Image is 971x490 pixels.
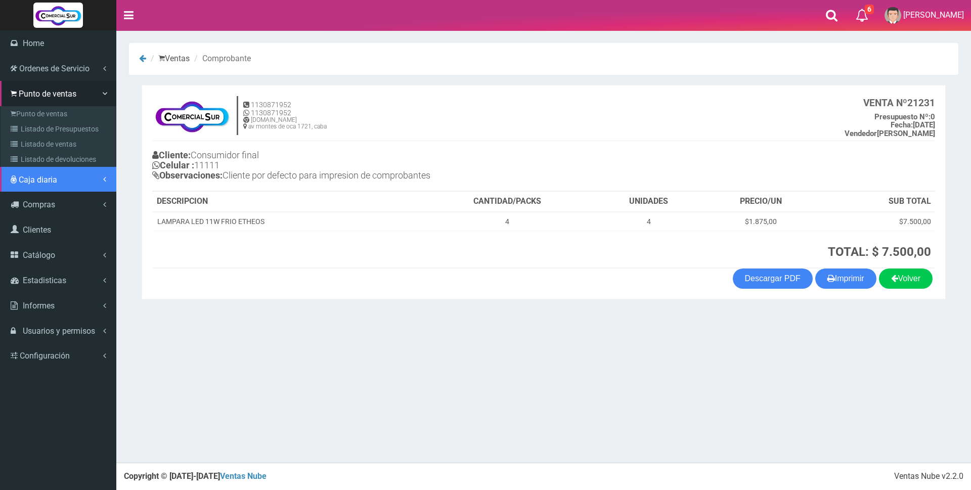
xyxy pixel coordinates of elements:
[845,129,935,138] b: [PERSON_NAME]
[23,250,55,260] span: Catálogo
[894,471,963,482] div: Ventas Nube v2.2.0
[23,276,66,285] span: Estadisticas
[192,53,251,65] li: Comprobante
[420,192,595,212] th: CANTIDAD/PACKS
[733,269,813,289] a: Descargar PDF
[153,212,420,231] td: LAMPARA LED 11W FRIO ETHEOS
[153,192,420,212] th: DESCRIPCION
[23,225,51,235] span: Clientes
[19,64,90,73] span: Ordenes de Servicio
[863,97,907,109] strong: VENTA Nº
[3,152,116,167] a: Listado de devoluciones
[152,96,232,136] img: f695dc5f3a855ddc19300c990e0c55a2.jpg
[243,117,327,130] h6: [DOMAIN_NAME] av montes de oca 1721, caba
[874,112,935,121] b: 0
[33,3,83,28] img: Logo grande
[885,7,901,24] img: User Image
[818,212,935,231] td: $7.500,00
[845,129,877,138] strong: Vendedor
[879,269,933,289] a: Volver
[595,212,703,231] td: 4
[420,212,595,231] td: 4
[903,10,964,20] span: [PERSON_NAME]
[152,170,223,181] b: Observaciones:
[243,101,327,117] h5: 1130871952 1130871952
[23,301,55,310] span: Informes
[891,120,913,129] strong: Fecha:
[3,121,116,137] a: Listado de Presupuestos
[865,5,874,14] span: 6
[124,471,267,481] strong: Copyright © [DATE]-[DATE]
[23,200,55,209] span: Compras
[148,53,190,65] li: Ventas
[220,471,267,481] a: Ventas Nube
[891,120,935,129] b: [DATE]
[815,269,876,289] button: Imprimir
[863,97,935,109] b: 21231
[828,245,931,259] strong: TOTAL: $ 7.500,00
[595,192,703,212] th: UNIDADES
[152,148,544,185] h4: Consumidor final 11111 Cliente por defecto para impresion de comprobantes
[874,112,931,121] strong: Presupuesto Nº:
[20,351,70,361] span: Configuración
[3,137,116,152] a: Listado de ventas
[23,38,44,48] span: Home
[19,175,57,185] span: Caja diaria
[23,326,95,336] span: Usuarios y permisos
[3,106,116,121] a: Punto de ventas
[152,150,191,160] b: Cliente:
[703,192,818,212] th: PRECIO/UN
[19,89,76,99] span: Punto de ventas
[818,192,935,212] th: SUB TOTAL
[703,212,818,231] td: $1.875,00
[152,160,194,170] b: Celular :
